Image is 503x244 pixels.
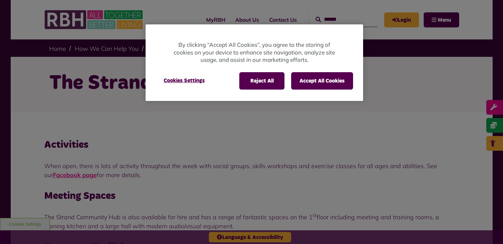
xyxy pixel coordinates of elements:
div: Privacy [146,24,363,101]
button: Cookies Settings [156,72,213,89]
button: Accept All Cookies [291,72,353,90]
div: Cookie banner [146,24,363,101]
button: Reject All [239,72,284,90]
p: By clicking “Accept All Cookies”, you agree to the storing of cookies on your device to enhance s... [172,41,336,64]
